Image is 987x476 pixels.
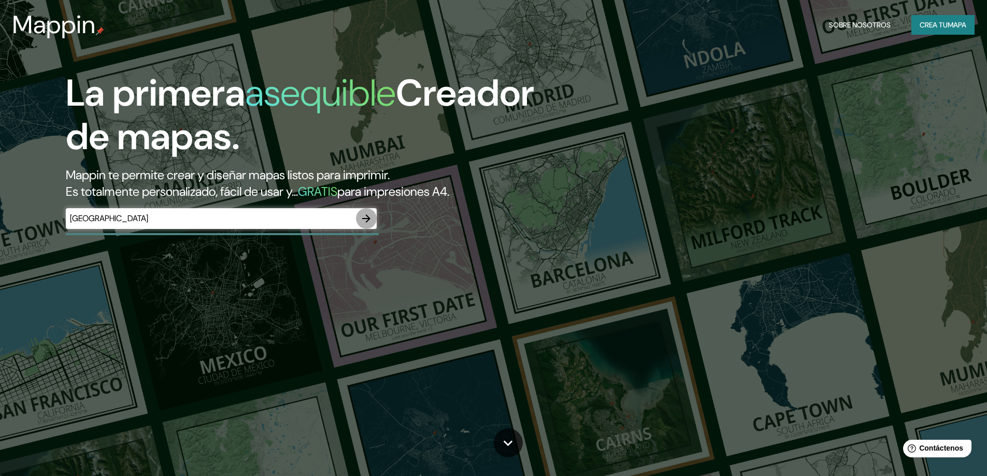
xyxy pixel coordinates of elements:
[66,69,534,161] font: Creador de mapas.
[948,20,966,30] font: mapa
[66,183,298,199] font: Es totalmente personalizado, fácil de usar y...
[337,183,449,199] font: para impresiones A4.
[245,69,396,117] font: asequible
[66,212,356,224] input: Elige tu lugar favorito
[825,15,895,35] button: Sobre nosotros
[895,436,976,465] iframe: Lanzador de widgets de ayuda
[12,8,96,41] font: Mappin
[66,69,245,117] font: La primera
[829,20,891,30] font: Sobre nosotros
[96,27,104,35] img: pin de mapeo
[911,15,975,35] button: Crea tumapa
[920,20,948,30] font: Crea tu
[66,167,390,183] font: Mappin te permite crear y diseñar mapas listos para imprimir.
[298,183,337,199] font: GRATIS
